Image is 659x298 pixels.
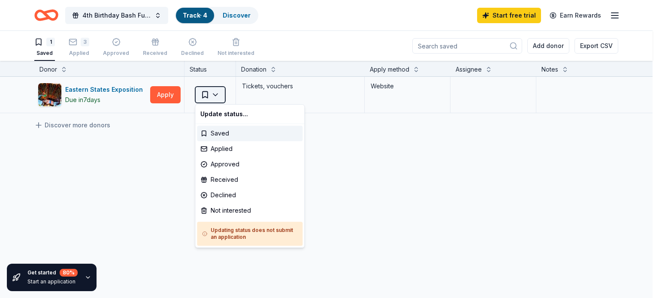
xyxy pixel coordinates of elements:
div: Not interested [197,203,302,218]
div: Applied [197,141,302,157]
div: Approved [197,157,302,172]
div: Declined [197,187,302,203]
div: Saved [197,126,302,141]
div: Received [197,172,302,187]
div: Update status... [197,106,302,122]
h5: Updating status does not submit an application [202,227,297,241]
